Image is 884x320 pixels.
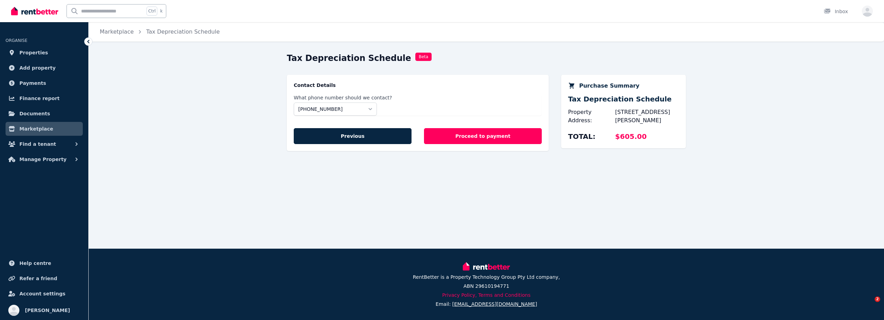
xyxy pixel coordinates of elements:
a: Privacy Policy, Terms and Conditions [442,292,531,298]
a: Documents [6,107,83,121]
span: Documents [19,109,50,118]
button: Previous [294,128,412,144]
span: Finance report [19,94,60,103]
a: Finance report [6,91,83,105]
h1: Tax Depreciation Schedule [287,53,411,64]
span: Payments [19,79,46,87]
span: Add property [19,64,56,72]
img: RentBetter [11,6,58,16]
p: Email: [436,301,537,308]
h5: Purchase Summary [568,82,679,90]
p: Tax Depreciation Schedule [568,94,679,104]
a: Payments [6,76,83,90]
p: RentBetter is a Property Technology Group Pty Ltd company, [413,274,560,281]
span: Ctrl [147,7,157,16]
div: Property Address: [568,108,613,125]
span: Manage Property [19,155,67,163]
a: Tax Depreciation Schedule [146,28,220,35]
a: Help centre [6,256,83,270]
span: Help centre [19,259,51,267]
label: What phone number should we contact? [294,94,542,101]
span: Marketplace [19,125,53,133]
span: Account settings [19,290,65,298]
div: TOTAL: [568,132,613,141]
div: Inbox [824,8,848,15]
a: Marketplace [100,28,134,35]
span: 2 [875,296,880,302]
div: [STREET_ADDRESS][PERSON_NAME] [615,108,679,125]
a: Properties [6,46,83,60]
span: Properties [19,48,48,57]
a: Account settings [6,287,83,301]
a: Add property [6,61,83,75]
div: $605.00 [615,132,679,141]
button: Find a tenant [6,137,83,151]
a: Refer a friend [6,272,83,285]
span: k [160,8,162,14]
span: [EMAIL_ADDRESS][DOMAIN_NAME] [452,301,537,307]
button: [PHONE_NUMBER] [294,103,377,116]
span: ORGANISE [6,38,27,43]
span: [PERSON_NAME] [25,306,70,314]
p: ABN 29610194771 [463,283,509,290]
a: Marketplace [6,122,83,136]
button: Proceed to payment [424,128,542,144]
button: Manage Property [6,152,83,166]
iframe: Intercom live chat [860,296,877,313]
span: Beta [415,53,432,61]
span: Refer a friend [19,274,57,283]
span: Find a tenant [19,140,56,148]
nav: Breadcrumb [89,22,228,42]
span: [PHONE_NUMBER] [298,106,363,113]
legend: Contact Details [294,82,542,89]
img: RentBetter [463,261,510,272]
